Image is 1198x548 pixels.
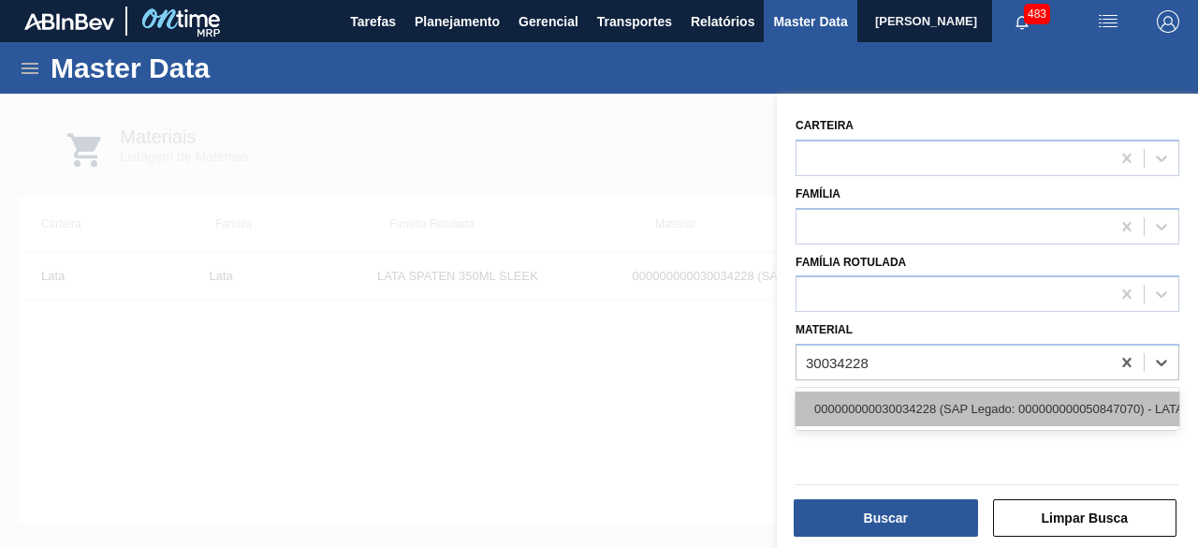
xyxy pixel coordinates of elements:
[1097,10,1119,33] img: userActions
[992,8,1052,35] button: Notificações
[597,10,672,33] span: Transportes
[691,10,754,33] span: Relatórios
[1024,4,1050,24] span: 483
[796,323,853,336] label: Material
[796,187,840,200] label: Família
[796,119,854,132] label: Carteira
[794,499,978,537] button: Buscar
[51,57,383,79] h1: Master Data
[350,10,396,33] span: Tarefas
[773,10,847,33] span: Master Data
[415,10,500,33] span: Planejamento
[519,10,578,33] span: Gerencial
[1157,10,1179,33] img: Logout
[796,392,1179,426] div: 000000000030034228 (SAP Legado: 000000000050847070) - LATA AL SPATEN 350ML SLK BRILHO
[796,256,906,269] label: Família Rotulada
[24,13,114,30] img: TNhmsLtSVTkK8tSr43FrP2fwEKptu5GPRR3wAAAABJRU5ErkJggg==
[993,499,1177,537] button: Limpar Busca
